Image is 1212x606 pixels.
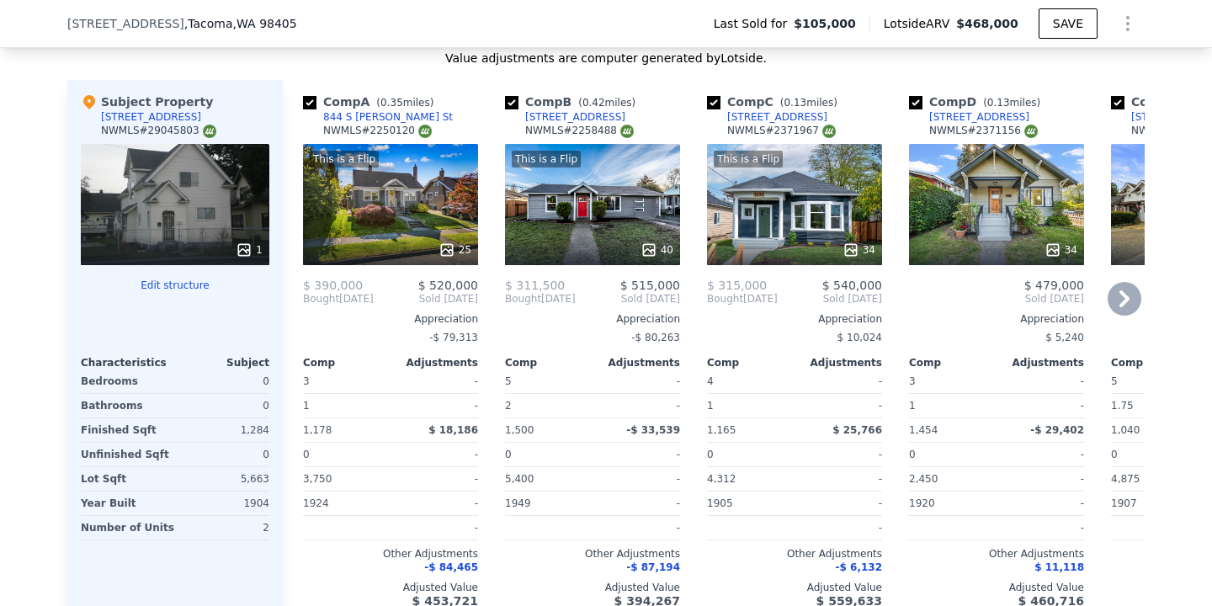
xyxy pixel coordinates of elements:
div: 844 S [PERSON_NAME] St [323,110,453,124]
div: Lot Sqft [81,467,172,491]
span: ( miles) [773,97,844,109]
div: 5,663 [178,467,269,491]
span: 1,040 [1111,424,1140,436]
div: 1,284 [178,418,269,442]
span: $ 515,000 [620,279,680,292]
span: $ 25,766 [832,424,882,436]
a: 844 S [PERSON_NAME] St [303,110,453,124]
div: Appreciation [505,312,680,326]
div: - [1000,516,1084,540]
span: -$ 6,132 [836,561,882,573]
span: 1,178 [303,424,332,436]
div: NWMLS # 2371967 [727,124,836,138]
span: 2,450 [909,473,938,485]
div: - [596,516,680,540]
span: 3 [303,375,310,387]
div: Number of Units [81,516,174,540]
span: Sold [DATE] [576,292,680,306]
div: - [394,369,478,393]
div: - [596,443,680,466]
span: Lotside ARV [884,15,956,32]
div: Unfinished Sqft [81,443,172,466]
div: Appreciation [707,312,882,326]
div: [STREET_ADDRESS] [525,110,625,124]
div: This is a Flip [310,151,379,167]
div: Comp [1111,356,1199,369]
img: NWMLS Logo [822,125,836,138]
div: Comp [707,356,795,369]
a: [STREET_ADDRESS] [505,110,625,124]
span: 4,312 [707,473,736,485]
span: Sold [DATE] [778,292,882,306]
span: Bought [707,292,743,306]
div: Adjusted Value [303,581,478,594]
div: - [1000,492,1084,515]
div: 1907 [1111,492,1195,515]
div: 0 [178,369,269,393]
div: 34 [1045,242,1077,258]
div: [STREET_ADDRESS] [727,110,827,124]
span: 0 [909,449,916,460]
div: Other Adjustments [505,547,680,561]
div: 40 [641,242,673,258]
img: NWMLS Logo [418,125,432,138]
div: - [798,516,882,540]
div: Comp [505,356,593,369]
div: Bathrooms [81,394,172,417]
span: 0.13 [987,97,1010,109]
div: Bedrooms [81,369,172,393]
span: ( miles) [571,97,642,109]
span: Bought [505,292,541,306]
div: 1 [909,394,993,417]
div: 1.75 [1111,394,1195,417]
div: 0 [178,443,269,466]
span: Last Sold for [714,15,795,32]
div: Adjusted Value [505,581,680,594]
span: , WA 98405 [233,17,297,30]
span: ( miles) [976,97,1047,109]
div: 1905 [707,492,791,515]
div: - [596,492,680,515]
span: $ 311,500 [505,279,565,292]
div: - [1000,369,1084,393]
span: Sold [DATE] [909,292,1084,306]
div: - [596,394,680,417]
span: Sold [DATE] [374,292,478,306]
span: 5 [505,375,512,387]
img: NWMLS Logo [620,125,634,138]
div: - [798,369,882,393]
div: 0 [178,394,269,417]
span: 4,875 [1111,473,1140,485]
div: - [394,443,478,466]
div: - [394,492,478,515]
div: Subject Property [81,93,213,110]
div: Comp [303,356,391,369]
div: Other Adjustments [707,547,882,561]
div: 1 [236,242,263,258]
div: NWMLS # 2371156 [929,124,1038,138]
span: 1,165 [707,424,736,436]
div: [DATE] [707,292,778,306]
span: $ 18,186 [428,424,478,436]
div: 1 [303,394,387,417]
div: Adjustments [997,356,1084,369]
button: Show Options [1111,7,1145,40]
span: ( miles) [369,97,440,109]
div: NWMLS # 2250120 [323,124,432,138]
span: -$ 33,539 [626,424,680,436]
div: Adjustments [795,356,882,369]
span: $ 540,000 [822,279,882,292]
button: Edit structure [81,279,269,292]
div: Value adjustments are computer generated by Lotside . [67,50,1145,66]
div: This is a Flip [714,151,783,167]
div: Comp D [909,93,1047,110]
div: - [596,467,680,491]
span: 1,454 [909,424,938,436]
div: - [1000,443,1084,466]
div: 1949 [505,492,589,515]
div: NWMLS # 2258488 [525,124,634,138]
div: - [394,516,478,540]
div: This is a Flip [512,151,581,167]
img: NWMLS Logo [203,125,216,138]
span: $ 390,000 [303,279,363,292]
